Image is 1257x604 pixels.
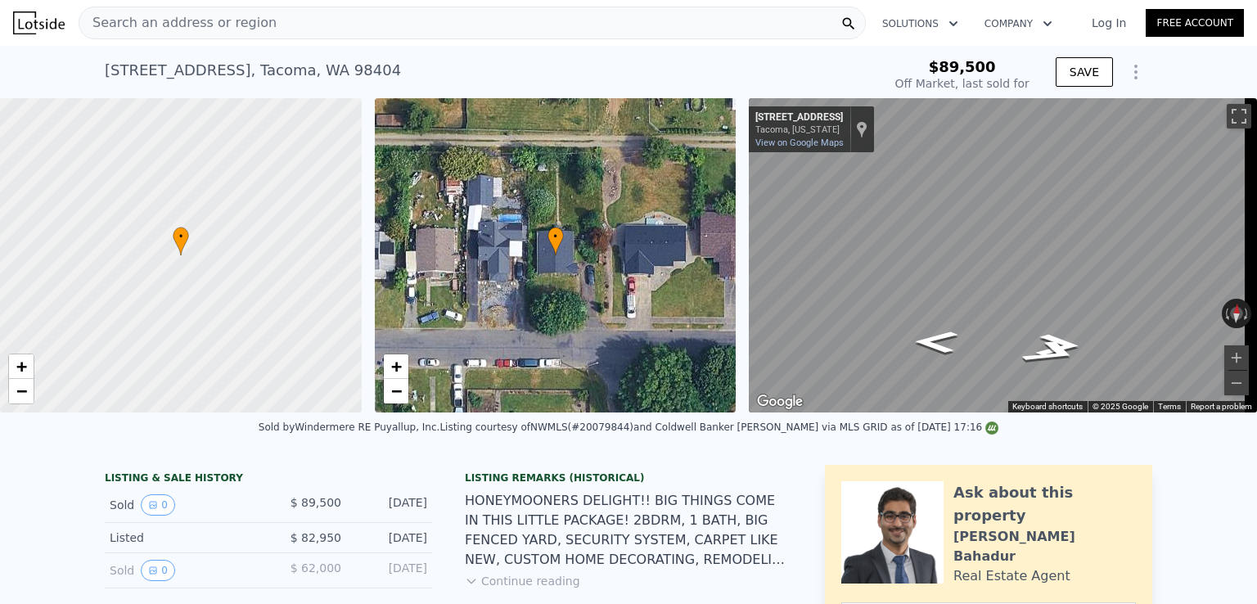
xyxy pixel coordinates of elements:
div: LISTING & SALE HISTORY [105,471,432,488]
button: Company [971,9,1066,38]
button: Reset the view [1229,298,1244,328]
span: − [16,381,27,401]
div: Tacoma, [US_STATE] [755,124,843,135]
button: SAVE [1056,57,1113,87]
div: Listing Remarks (Historical) [465,471,792,485]
span: $ 62,000 [291,561,341,575]
button: Keyboard shortcuts [1012,401,1083,412]
div: Listed [110,530,255,546]
div: • [547,227,564,255]
span: © 2025 Google [1093,402,1148,411]
div: Map [749,98,1257,412]
path: Go West, E 63rd St [894,326,976,358]
span: $ 82,950 [291,531,341,544]
span: Search an address or region [79,13,277,33]
div: Listing courtesy of NWMLS (#20079844) and Coldwell Banker [PERSON_NAME] via MLS GRID as of [DATE]... [439,421,998,433]
div: [DATE] [354,530,427,546]
a: Terms (opens in new tab) [1158,402,1181,411]
a: Zoom in [384,354,408,379]
a: Zoom out [9,379,34,403]
div: Off Market, last sold for [895,75,1029,92]
span: $ 89,500 [291,496,341,509]
button: Toggle fullscreen view [1227,104,1251,128]
a: Report a problem [1191,402,1252,411]
div: Ask about this property [953,481,1136,527]
button: Continue reading [465,573,580,589]
div: [DATE] [354,560,427,581]
span: + [390,356,401,376]
button: Rotate counterclockwise [1222,299,1231,328]
a: Free Account [1146,9,1244,37]
div: [STREET_ADDRESS] [755,111,843,124]
button: View historical data [141,560,175,581]
div: Sold by Windermere RE Puyallup, Inc . [259,421,440,433]
div: Street View [749,98,1257,412]
img: Lotside [13,11,65,34]
button: Solutions [869,9,971,38]
span: • [547,229,564,244]
button: View historical data [141,494,175,516]
button: Zoom in [1224,345,1249,370]
div: [STREET_ADDRESS] , Tacoma , WA 98404 [105,59,401,82]
span: + [16,356,27,376]
span: • [173,229,189,244]
div: [PERSON_NAME] Bahadur [953,527,1136,566]
a: Log In [1072,15,1146,31]
a: Zoom in [9,354,34,379]
img: NWMLS Logo [985,421,998,435]
button: Rotate clockwise [1243,299,1252,328]
button: Zoom out [1224,371,1249,395]
img: Google [753,391,807,412]
div: • [173,227,189,255]
span: − [390,381,401,401]
a: View on Google Maps [755,137,844,148]
span: $89,500 [929,58,996,75]
div: Sold [110,560,255,581]
path: Go East, E J St [997,333,1107,372]
div: Sold [110,494,255,516]
a: Open this area in Google Maps (opens a new window) [753,391,807,412]
a: Zoom out [384,379,408,403]
button: Show Options [1120,56,1152,88]
a: Show location on map [856,120,867,138]
div: Real Estate Agent [953,566,1070,586]
div: [DATE] [354,494,427,516]
div: HONEYMOONERS DELIGHT!! BIG THINGS COME IN THIS LITTLE PACKAGE! 2BDRM, 1 BATH, BIG FENCED YARD, SE... [465,491,792,570]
